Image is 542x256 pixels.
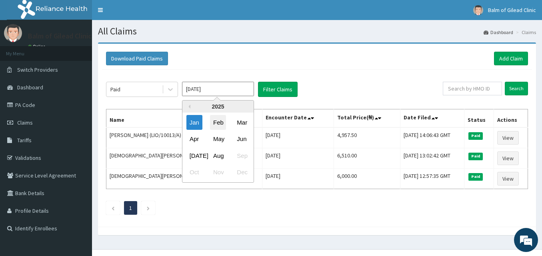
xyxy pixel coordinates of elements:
input: Search by HMO ID [443,82,502,95]
span: Claims [17,119,33,126]
td: [DATE] [262,169,334,189]
th: Status [464,109,494,128]
div: Choose March 2025 [234,115,250,130]
input: Select Month and Year [182,82,254,96]
span: Dashboard [17,84,43,91]
div: Chat with us now [42,45,134,55]
div: Choose August 2025 [210,148,226,163]
a: Page 1 is your current page [129,204,132,212]
div: Minimize live chat window [131,4,150,23]
a: Next page [146,204,150,212]
span: Paid [468,132,483,139]
td: [PERSON_NAME] (LIO/10013/A) [106,127,262,148]
div: Choose January 2025 [186,115,202,130]
td: [DATE] [262,127,334,148]
a: View [497,131,519,145]
td: [DATE] [262,148,334,169]
div: Choose May 2025 [210,132,226,147]
span: Balm of Gilead Clinic [488,6,536,14]
div: Choose April 2025 [186,132,202,147]
a: View [497,172,519,185]
li: Claims [514,29,536,36]
textarea: Type your message and hit 'Enter' [4,171,152,199]
div: month 2025-01 [182,114,254,181]
span: Switch Providers [17,66,58,73]
td: 6,510.00 [334,148,400,169]
div: Choose February 2025 [210,115,226,130]
td: [DEMOGRAPHIC_DATA][PERSON_NAME] (LIO/10013/F) [106,169,262,189]
th: Actions [494,109,528,128]
div: Choose June 2025 [234,132,250,147]
td: 6,000.00 [334,169,400,189]
span: Tariffs [17,137,32,144]
td: [DATE] 13:02:42 GMT [400,148,464,169]
img: d_794563401_company_1708531726252_794563401 [15,40,32,60]
td: 4,957.50 [334,127,400,148]
button: Filter Claims [258,82,298,97]
input: Search [505,82,528,95]
th: Total Price(₦) [334,109,400,128]
th: Encounter Date [262,109,334,128]
button: Previous Year [186,105,190,109]
span: Paid [468,173,483,180]
button: Download Paid Claims [106,52,168,65]
a: View [497,151,519,165]
td: [DEMOGRAPHIC_DATA][PERSON_NAME] (LIO/10013/F) [106,148,262,169]
div: Choose July 2025 [186,148,202,163]
td: [DATE] 14:06:43 GMT [400,127,464,148]
span: We're online! [46,77,110,158]
th: Date Filed [400,109,464,128]
img: User Image [4,24,22,42]
a: Add Claim [494,52,528,65]
td: [DATE] 12:57:35 GMT [400,169,464,189]
th: Name [106,109,262,128]
a: Previous page [111,204,115,212]
img: User Image [473,5,483,15]
h1: All Claims [98,26,536,36]
div: Paid [110,85,120,93]
p: Balm of Gilead Clinic [28,32,92,40]
div: 2025 [182,101,254,113]
a: Online [28,44,47,49]
a: Dashboard [484,29,513,36]
span: Paid [468,153,483,160]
